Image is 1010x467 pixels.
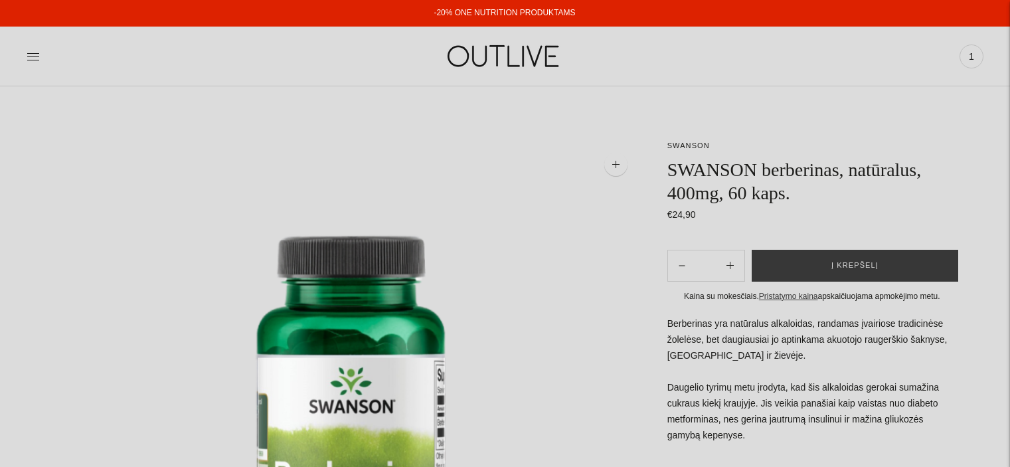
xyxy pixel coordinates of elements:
a: SWANSON [667,141,710,149]
input: Product quantity [696,256,716,275]
button: Į krepšelį [752,250,958,282]
span: Į krepšelį [831,259,879,272]
button: Add product quantity [668,250,696,282]
span: 1 [962,47,981,66]
span: €24,90 [667,209,696,220]
a: 1 [960,42,983,71]
a: -20% ONE NUTRITION PRODUKTAMS [434,8,575,17]
img: OUTLIVE [422,33,588,79]
a: Pristatymo kaina [759,292,818,301]
div: Kaina su mokesčiais. apskaičiuojama apmokėjimo metu. [667,290,957,304]
button: Subtract product quantity [716,250,744,282]
p: Berberinas yra natūralus alkaloidas, randamas įvairiose tradicinėse žolelėse, bet daugiausiai jo ... [667,316,957,444]
h1: SWANSON berberinas, natūralus, 400mg, 60 kaps. [667,158,957,205]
